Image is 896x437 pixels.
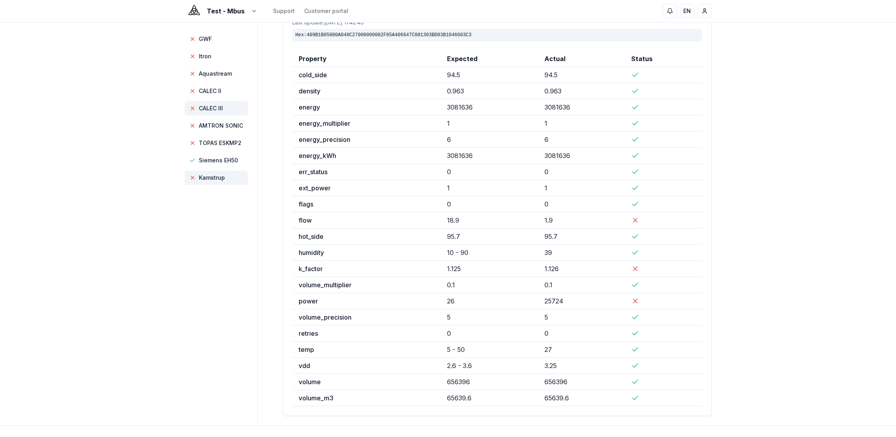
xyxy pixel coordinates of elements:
td: flow [292,212,441,229]
td: 2.6 - 3.6 [441,358,538,374]
span: TOPAS ESKMP2 [199,139,241,147]
div: Hex: 409B1B05000A040C27000000002F05A406647C001303BD03B1046603C3 [292,29,702,41]
td: energy [292,99,441,115]
td: 1 [441,180,538,196]
td: power [292,293,441,309]
td: 0.1 [538,277,625,293]
td: 656396 [538,374,625,390]
td: 3081636 [441,148,538,164]
td: 6 [538,132,625,148]
td: 1.126 [538,261,625,277]
td: 27 [538,342,625,358]
td: 39 [538,245,625,261]
td: 94.5 [441,67,538,83]
td: density [292,83,441,99]
td: vdd [292,358,441,374]
td: 1 [538,115,625,132]
span: CALEC III [199,104,223,112]
td: 65639.6 [441,390,538,406]
td: 0 [441,196,538,212]
button: EN [680,4,694,18]
td: 6 [441,132,538,148]
span: EN [683,7,691,15]
td: energy_multiplier [292,115,441,132]
td: 0.963 [441,83,538,99]
td: 0 [538,325,625,342]
td: 3081636 [538,148,625,164]
td: volume_multiplier [292,277,441,293]
a: Support [273,7,295,15]
td: 65639.6 [538,390,625,406]
th: Actual [538,51,625,67]
td: 95.7 [538,229,625,245]
td: 5 - 50 [441,342,538,358]
td: cold_side [292,67,441,83]
td: 0 [441,325,538,342]
td: 18.9 [441,212,538,229]
td: 1.9 [538,212,625,229]
img: Evoly Logo [185,2,204,20]
td: 1 [538,180,625,196]
td: 1 [441,115,538,132]
th: Property [292,51,441,67]
td: 1.125 [441,261,538,277]
td: 25724 [538,293,625,309]
td: 0 [538,196,625,212]
td: volume [292,374,441,390]
td: hot_side [292,229,441,245]
span: AMTRON SONIC [199,122,243,130]
td: 3081636 [441,99,538,115]
td: retries [292,325,441,342]
td: err_status [292,164,441,180]
th: Expected [441,51,538,67]
td: 94.5 [538,67,625,83]
td: energy_precision [292,132,441,148]
td: humidity [292,245,441,261]
td: 0.1 [441,277,538,293]
td: volume_precision [292,309,441,325]
span: Itron [199,52,211,60]
a: Customer portal [304,7,348,15]
span: Test - Mbus [207,6,245,16]
td: ext_power [292,180,441,196]
td: 0 [441,164,538,180]
td: 3.25 [538,358,625,374]
td: volume_m3 [292,390,441,406]
td: 3081636 [538,99,625,115]
td: 5 [538,309,625,325]
td: 10 - 90 [441,245,538,261]
div: Last update: [DATE] 11:42:45 [292,19,702,26]
span: Kamstrup [199,174,225,182]
span: CALEC II [199,87,221,95]
button: Test - Mbus [185,6,257,16]
td: k_factor [292,261,441,277]
td: 656396 [441,374,538,390]
td: 95.7 [441,229,538,245]
td: flags [292,196,441,212]
td: 0.963 [538,83,625,99]
th: Status [625,51,702,67]
td: 26 [441,293,538,309]
span: Aquastream [199,70,232,78]
td: 0 [538,164,625,180]
td: 5 [441,309,538,325]
span: GWF [199,35,212,43]
span: Siemens EH50 [199,156,238,164]
td: temp [292,342,441,358]
td: energy_kWh [292,148,441,164]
